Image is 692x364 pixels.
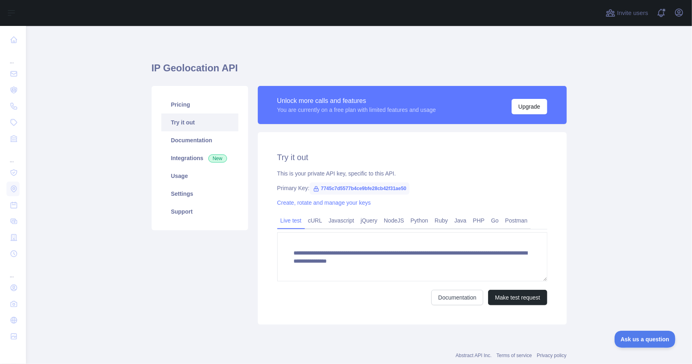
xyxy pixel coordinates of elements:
a: Java [451,214,470,227]
a: jQuery [358,214,381,227]
iframe: Toggle Customer Support [615,331,676,348]
a: Try it out [161,113,238,131]
div: This is your private API key, specific to this API. [277,169,547,178]
div: You are currently on a free plan with limited features and usage [277,106,436,114]
a: Documentation [431,290,483,305]
div: ... [6,263,19,279]
div: ... [6,148,19,164]
button: Upgrade [512,99,547,114]
span: New [208,154,227,163]
a: Live test [277,214,305,227]
a: Documentation [161,131,238,149]
a: Usage [161,167,238,185]
a: PHP [470,214,488,227]
a: Pricing [161,96,238,113]
a: Abstract API Inc. [456,353,492,358]
a: Privacy policy [537,353,566,358]
h2: Try it out [277,152,547,163]
a: Go [488,214,502,227]
a: Postman [502,214,531,227]
div: Primary Key: [277,184,547,192]
span: 7745c7d5577b4ce9bfe28cb42f31ae50 [310,182,410,195]
a: Support [161,203,238,221]
h1: IP Geolocation API [152,62,567,81]
a: NodeJS [381,214,407,227]
a: Create, rotate and manage your keys [277,199,371,206]
a: Terms of service [497,353,532,358]
div: Unlock more calls and features [277,96,436,106]
a: Python [407,214,432,227]
span: Invite users [617,9,648,18]
a: cURL [305,214,326,227]
div: ... [6,49,19,65]
a: Ruby [431,214,451,227]
button: Invite users [604,6,650,19]
button: Make test request [488,290,547,305]
a: Javascript [326,214,358,227]
a: Integrations New [161,149,238,167]
a: Settings [161,185,238,203]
